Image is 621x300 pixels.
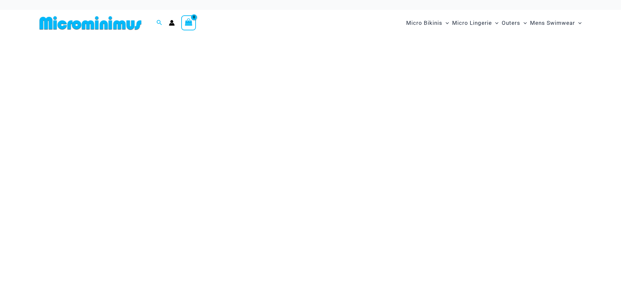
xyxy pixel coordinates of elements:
[181,15,196,30] a: View Shopping Cart, empty
[405,13,451,33] a: Micro BikinisMenu ToggleMenu Toggle
[451,13,500,33] a: Micro LingerieMenu ToggleMenu Toggle
[575,15,582,31] span: Menu Toggle
[520,15,527,31] span: Menu Toggle
[452,15,492,31] span: Micro Lingerie
[502,15,520,31] span: Outers
[156,19,162,27] a: Search icon link
[500,13,528,33] a: OutersMenu ToggleMenu Toggle
[406,15,442,31] span: Micro Bikinis
[492,15,498,31] span: Menu Toggle
[37,16,144,30] img: MM SHOP LOGO FLAT
[404,12,584,34] nav: Site Navigation
[442,15,449,31] span: Menu Toggle
[528,13,583,33] a: Mens SwimwearMenu ToggleMenu Toggle
[530,15,575,31] span: Mens Swimwear
[169,20,175,26] a: Account icon link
